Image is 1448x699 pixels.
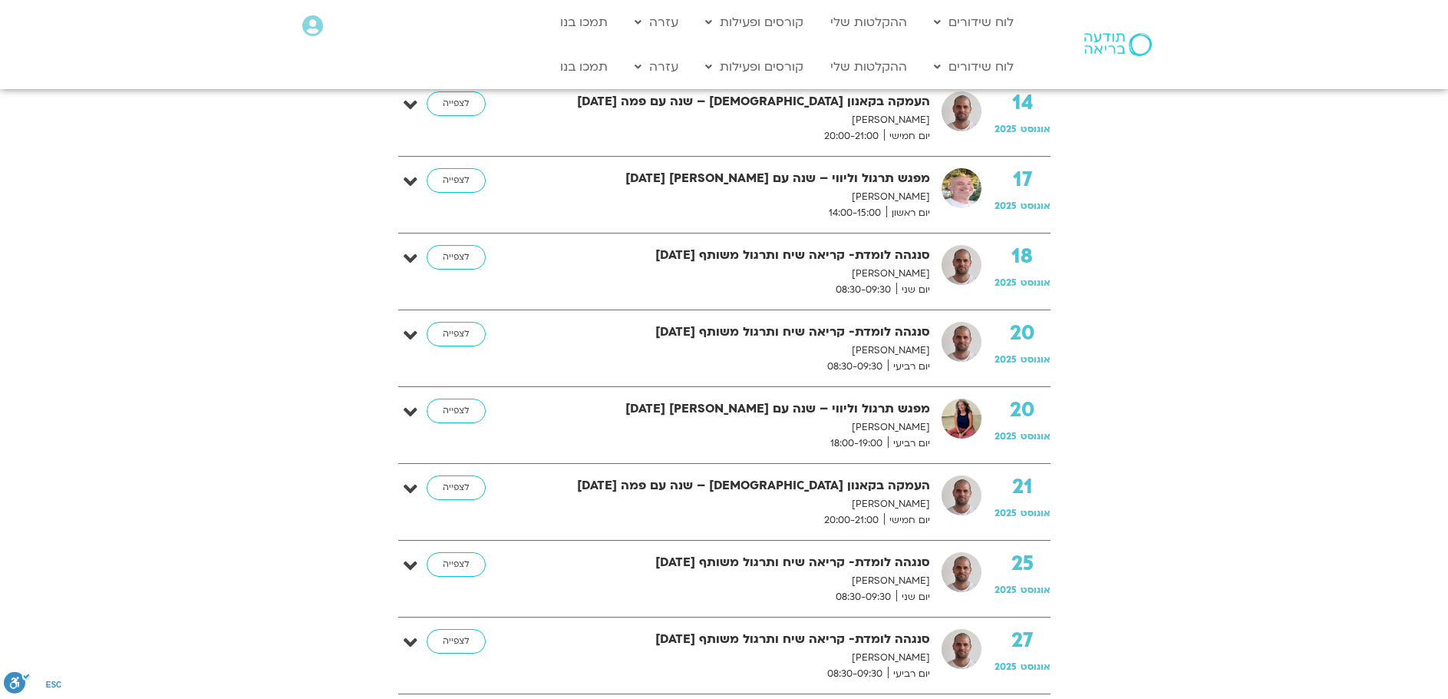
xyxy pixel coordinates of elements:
[427,245,486,270] a: לצפייה
[823,52,915,81] a: ההקלטות שלי
[994,475,1051,499] strong: 21
[427,168,486,193] a: לצפייה
[819,128,884,144] span: 20:00-21:00
[527,650,930,666] p: [PERSON_NAME]
[896,589,930,605] span: יום שני
[994,200,1017,212] span: 2025
[427,475,486,500] a: לצפייה
[888,436,930,452] span: יום רביעי
[994,399,1051,422] strong: 20
[822,666,888,682] span: 08:30-09:30
[823,205,886,221] span: 14:00-15:00
[527,399,930,419] strong: מפגש תרגול וליווי – שנה עם [PERSON_NAME] [DATE]
[886,205,930,221] span: יום ראשון
[994,629,1051,652] strong: 27
[1021,200,1051,212] span: אוגוסט
[527,322,930,343] strong: סנגהה לומדת- קריאה שיח ותרגול משותף [DATE]
[527,343,930,359] p: [PERSON_NAME]
[822,359,888,375] span: 08:30-09:30
[884,128,930,144] span: יום חמישי
[994,353,1017,366] span: 2025
[627,52,686,81] a: עזרה
[994,123,1017,135] span: 2025
[698,52,811,81] a: קורסים ופעילות
[994,245,1051,268] strong: 18
[1021,507,1051,519] span: אוגוסט
[994,91,1051,114] strong: 14
[1021,661,1051,673] span: אוגוסט
[527,245,930,266] strong: סנגהה לומדת- קריאה שיח ותרגול משותף [DATE]
[994,552,1051,575] strong: 25
[888,666,930,682] span: יום רביעי
[527,189,930,205] p: [PERSON_NAME]
[823,8,915,37] a: ההקלטות שלי
[994,322,1051,345] strong: 20
[698,8,811,37] a: קורסים ופעילות
[994,507,1017,519] span: 2025
[825,436,888,452] span: 18:00-19:00
[552,52,615,81] a: תמכו בנו
[994,168,1051,191] strong: 17
[888,359,930,375] span: יום רביעי
[926,8,1021,37] a: לוח שידורים
[527,552,930,573] strong: סנגהה לומדת- קריאה שיח ותרגול משותף [DATE]
[627,8,686,37] a: עזרה
[994,430,1017,442] span: 2025
[1021,123,1051,135] span: אוגוסט
[527,112,930,128] p: [PERSON_NAME]
[527,419,930,436] p: [PERSON_NAME]
[427,322,486,346] a: לצפייה
[527,475,930,496] strong: העמקה בקאנון [DEMOGRAPHIC_DATA] – שנה עם פמה [DATE]
[527,91,930,112] strong: העמקה בקאנון [DEMOGRAPHIC_DATA] – שנה עם פמה [DATE]
[994,277,1017,289] span: 2025
[1021,430,1051,442] span: אוגוסט
[527,496,930,512] p: [PERSON_NAME]
[994,584,1017,596] span: 2025
[527,168,930,189] strong: מפגש תרגול וליווי – שנה עם [PERSON_NAME] [DATE]
[427,552,486,577] a: לצפייה
[527,266,930,282] p: [PERSON_NAME]
[830,282,896,298] span: 08:30-09:30
[896,282,930,298] span: יום שני
[1021,584,1051,596] span: אוגוסט
[427,399,486,423] a: לצפייה
[1021,353,1051,366] span: אוגוסט
[552,8,615,37] a: תמכו בנו
[830,589,896,605] span: 08:30-09:30
[527,629,930,650] strong: סנגהה לומדת- קריאה שיח ותרגול משותף [DATE]
[994,661,1017,673] span: 2025
[819,512,884,528] span: 20:00-21:00
[527,573,930,589] p: [PERSON_NAME]
[1084,33,1152,56] img: תודעה בריאה
[427,91,486,116] a: לצפייה
[1021,277,1051,289] span: אוגוסט
[884,512,930,528] span: יום חמישי
[926,52,1021,81] a: לוח שידורים
[427,629,486,654] a: לצפייה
